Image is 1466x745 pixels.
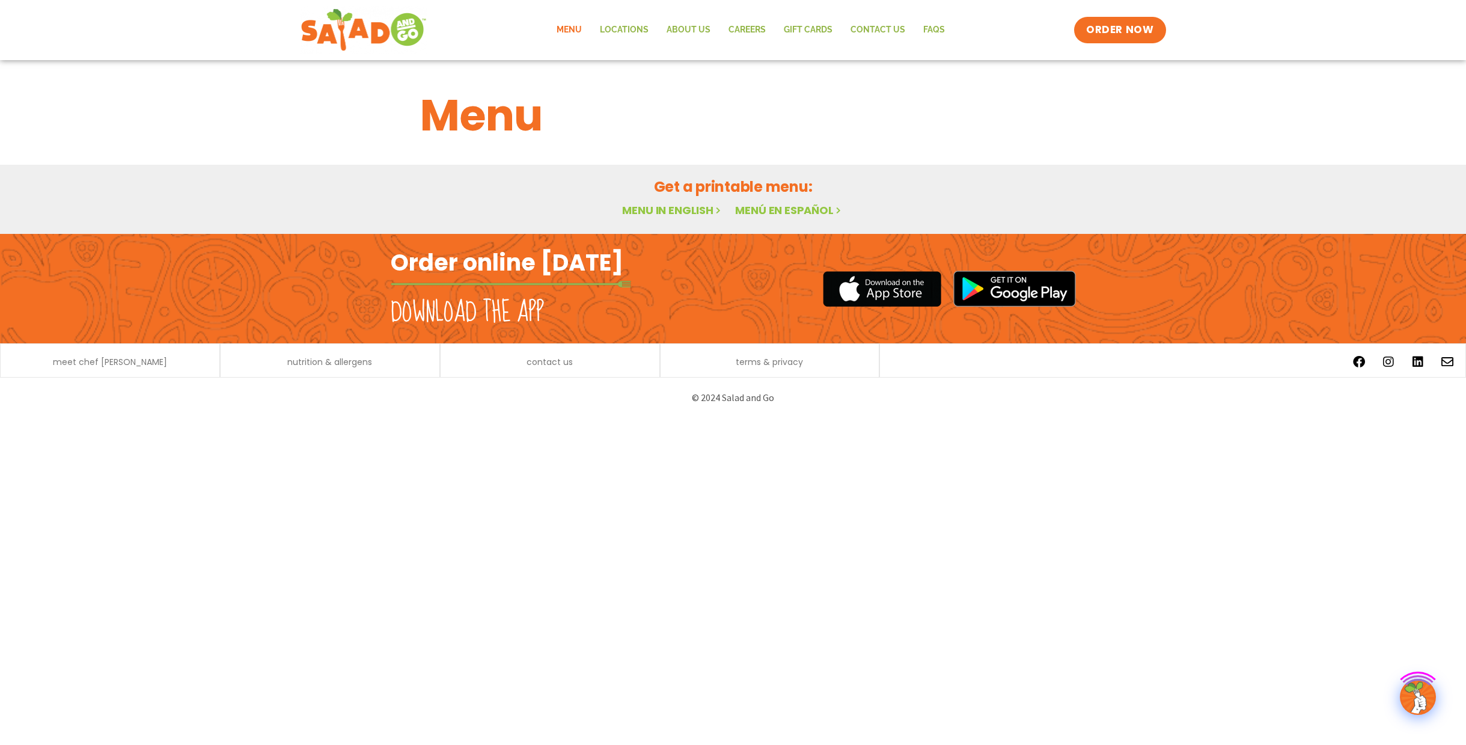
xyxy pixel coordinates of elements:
[397,390,1070,406] p: © 2024 Salad and Go
[548,16,591,44] a: Menu
[548,16,954,44] nav: Menu
[391,281,631,287] img: fork
[527,358,573,366] a: contact us
[391,248,623,277] h2: Order online [DATE]
[301,6,427,54] img: new-SAG-logo-768×292
[658,16,719,44] a: About Us
[420,83,1046,148] h1: Menu
[1074,17,1165,43] a: ORDER NOW
[591,16,658,44] a: Locations
[914,16,954,44] a: FAQs
[1086,23,1153,37] span: ORDER NOW
[823,269,941,308] img: appstore
[719,16,775,44] a: Careers
[53,358,167,366] a: meet chef [PERSON_NAME]
[420,176,1046,197] h2: Get a printable menu:
[841,16,914,44] a: Contact Us
[736,358,803,366] a: terms & privacy
[953,271,1076,307] img: google_play
[622,203,723,218] a: Menu in English
[775,16,841,44] a: GIFT CARDS
[391,296,544,330] h2: Download the app
[287,358,372,366] a: nutrition & allergens
[735,203,843,218] a: Menú en español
